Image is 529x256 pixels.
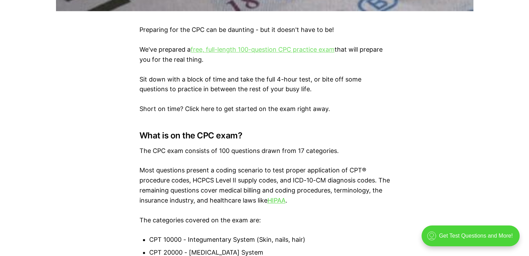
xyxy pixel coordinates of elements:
[139,131,390,140] h3: What is on the CPC exam?
[149,235,390,245] li: CPT 10000 - Integumentary System (Skin, nails, hair)
[139,45,390,65] p: We've prepared a that will prepare you for the real thing.
[139,25,390,35] p: Preparing for the CPC can be daunting - but it doesn't have to be!
[139,104,390,114] p: Short on time? Click here to get started on the exam right away.
[139,75,390,95] p: Sit down with a block of time and take the full 4-hour test, or bite off some questions to practi...
[139,146,390,156] p: The CPC exam consists of 100 questions drawn from 17 categories.
[191,46,335,53] a: free, full-length 100-question CPC practice exam
[139,165,390,205] p: Most questions present a coding scenario to test proper application of CPT® procedure codes, HCPC...
[267,197,286,204] a: HIPAA
[139,215,390,225] p: The categories covered on the exam are:
[416,222,529,256] iframe: portal-trigger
